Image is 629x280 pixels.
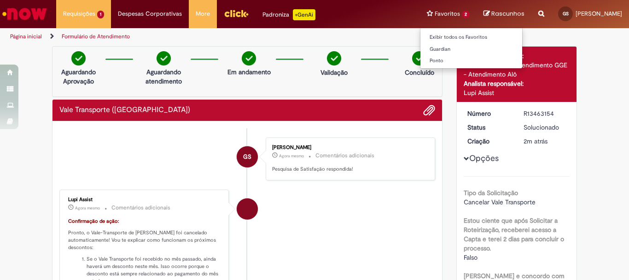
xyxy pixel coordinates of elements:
[75,205,100,211] time: 29/08/2025 15:47:20
[279,153,304,159] span: Agora mesmo
[524,123,566,132] div: Solucionado
[524,137,566,146] div: 29/08/2025 15:46:29
[464,253,478,262] span: Falso
[63,9,95,18] span: Requisições
[272,145,425,150] div: [PERSON_NAME]
[118,9,182,18] span: Despesas Corporativas
[576,10,622,18] span: [PERSON_NAME]
[237,146,258,167] div: Gabriel Marquezepe Dos Santos
[327,51,341,66] img: check-circle-green.png
[68,197,221,203] div: Lupi Assist
[464,88,570,97] div: Lupi Assist
[242,51,256,66] img: check-circle-green.png
[420,28,523,69] ul: Favoritos
[97,11,104,18] span: 1
[435,9,460,18] span: Favoritos
[272,166,425,173] p: Pesquisa de Satisfação respondida!
[75,205,100,211] span: Agora mesmo
[237,198,258,220] div: Lupi Assist
[462,11,470,18] span: 2
[464,60,570,79] div: Gente e Gestão - Atendimento GGE - Atendimento Alô
[315,152,374,160] small: Comentários adicionais
[243,146,251,168] span: GS
[68,229,221,251] p: Pronto, o Vale-Transporte de [PERSON_NAME] foi cancelado automaticamente! Vou te explicar como fu...
[464,216,564,252] b: Estou ciente que após Solicitar a Roteirização, receberei acesso a Capta e terei 2 dias para conc...
[196,9,210,18] span: More
[111,204,170,212] small: Comentários adicionais
[524,137,547,145] span: 2m atrás
[1,5,48,23] img: ServiceNow
[483,10,524,18] a: Rascunhos
[420,32,522,42] a: Exibir todos os Favoritos
[141,67,186,86] p: Aguardando atendimento
[412,51,426,66] img: check-circle-green.png
[423,104,435,116] button: Adicionar anexos
[320,68,348,77] p: Validação
[262,9,315,20] div: Padroniza
[10,33,42,40] a: Página inicial
[157,51,171,66] img: check-circle-green.png
[227,67,271,77] p: Em andamento
[460,137,517,146] dt: Criação
[460,123,517,132] dt: Status
[524,109,566,118] div: R13463154
[524,137,547,145] time: 29/08/2025 15:46:29
[420,56,522,66] a: Ponto
[71,51,86,66] img: check-circle-green.png
[56,67,101,86] p: Aguardando Aprovação
[464,79,570,88] div: Analista responsável:
[293,9,315,20] p: +GenAi
[491,9,524,18] span: Rascunhos
[68,218,119,225] font: Confirmação de ação:
[420,44,522,54] a: Guardian
[62,33,130,40] a: Formulário de Atendimento
[460,109,517,118] dt: Número
[563,11,569,17] span: GS
[464,198,536,206] span: Cancelar Vale Transporte
[464,189,518,197] b: Tipo da Solicitação
[224,6,249,20] img: click_logo_yellow_360x200.png
[59,106,190,114] h2: Vale Transporte (VT) Histórico de tíquete
[7,28,413,45] ul: Trilhas de página
[405,68,434,77] p: Concluído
